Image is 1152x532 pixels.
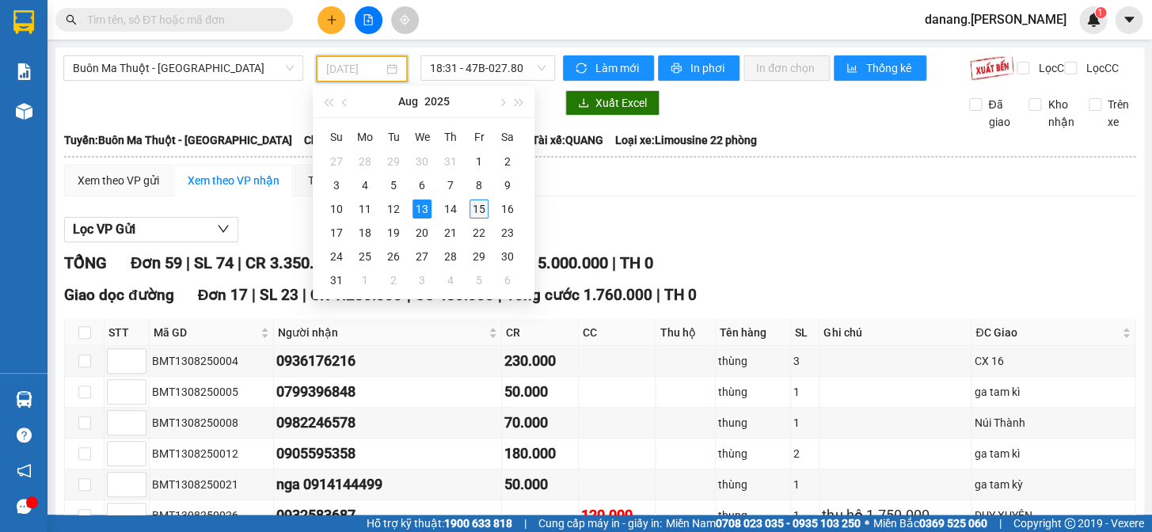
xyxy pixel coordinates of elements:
td: 2025-08-27 [408,245,436,268]
div: Xem theo VP nhận [188,172,279,189]
div: 29 [384,152,403,171]
span: In phơi [690,59,727,77]
button: syncLàm mới [563,55,654,81]
td: 2025-07-30 [408,150,436,173]
th: Ghi chú [819,320,971,346]
button: In đơn chọn [743,55,830,81]
td: 2025-08-01 [465,150,493,173]
div: BMT1308250004 [152,352,271,370]
th: Thu hộ [656,320,716,346]
div: 0799396848 [276,381,499,403]
div: 11 [355,199,374,218]
div: 30 [413,152,432,171]
td: 2025-07-31 [436,150,465,173]
span: search [66,14,77,25]
td: 2025-08-02 [493,150,522,173]
span: question-circle [17,427,32,443]
div: thung [718,507,788,524]
span: sync [576,63,589,75]
th: Fr [465,124,493,150]
div: 0982246578 [276,412,499,434]
td: 2025-08-22 [465,221,493,245]
td: 2025-08-14 [436,197,465,221]
td: 2025-08-08 [465,173,493,197]
span: TỔNG [64,253,107,272]
span: SL 23 [260,286,298,304]
td: 2025-08-28 [436,245,465,268]
td: 2025-09-05 [465,268,493,292]
div: 22 [470,223,489,242]
div: 30 [498,247,517,266]
th: CR [502,320,579,346]
div: 3 [793,352,816,370]
div: DUY XUYÊN [974,507,1132,524]
td: 2025-08-29 [465,245,493,268]
span: Miền Nam [666,515,861,532]
span: download [578,97,589,110]
span: copyright [1064,518,1075,529]
td: 2025-09-02 [379,268,408,292]
div: 1 [355,271,374,290]
div: nga 0914144499 [276,473,499,496]
span: printer [671,63,684,75]
span: Đơn 17 [198,286,249,304]
button: Aug [397,85,417,117]
th: Sa [493,124,522,150]
div: 2 [384,271,403,290]
button: bar-chartThống kê [834,55,926,81]
div: 31 [327,271,346,290]
button: 2025 [424,85,449,117]
th: STT [105,320,150,346]
span: Người nhận [278,324,485,341]
div: 26 [384,247,403,266]
div: 1 [793,507,816,524]
td: 2025-08-13 [408,197,436,221]
span: | [656,286,660,304]
td: 2025-07-28 [351,150,379,173]
b: Tuyến: Buôn Ma Thuột - [GEOGRAPHIC_DATA] [64,134,292,146]
span: notification [17,463,32,478]
div: 1 [793,414,816,431]
div: 0905595358 [276,443,499,465]
span: SL 74 [193,253,233,272]
div: 25 [355,247,374,266]
div: 29 [470,247,489,266]
div: BMT1308250026 [152,507,271,524]
td: 2025-08-31 [322,268,351,292]
span: Giao dọc đường [64,286,174,304]
td: 2025-08-09 [493,173,522,197]
span: aim [399,14,410,25]
td: 2025-08-15 [465,197,493,221]
span: Làm mới [595,59,641,77]
div: 120.000 [581,504,652,526]
td: BMT1308250005 [150,377,274,408]
th: Su [322,124,351,150]
span: 1 [1097,7,1103,18]
span: Chuyến: (18:31 [DATE]) [304,131,420,149]
div: 3 [327,176,346,195]
span: caret-down [1122,13,1136,27]
div: BMT1308250008 [152,414,271,431]
td: BMT1308250012 [150,439,274,469]
th: Tên hàng [716,320,791,346]
button: caret-down [1115,6,1142,34]
img: solution-icon [16,63,32,80]
span: Lọc CR [1032,59,1073,77]
div: 16 [498,199,517,218]
span: Kho nhận [1041,96,1080,131]
div: Xem theo VP gửi [78,172,159,189]
th: We [408,124,436,150]
span: Cung cấp máy in - giấy in: [538,515,662,532]
strong: 0708 023 035 - 0935 103 250 [716,517,861,530]
span: | [185,253,189,272]
span: Tài xế: QUANG [532,131,603,149]
button: Lọc VP Gửi [64,217,238,242]
td: 2025-08-24 [322,245,351,268]
span: Loại xe: Limousine 22 phòng [615,131,757,149]
div: thung [718,414,788,431]
th: Th [436,124,465,150]
td: 2025-08-23 [493,221,522,245]
div: 4 [441,271,460,290]
span: file-add [363,14,374,25]
div: BMT1308250012 [152,445,271,462]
